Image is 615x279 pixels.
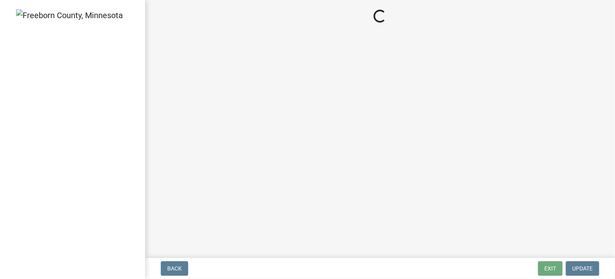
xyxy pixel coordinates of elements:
button: Back [161,261,188,276]
span: Back [167,265,182,272]
span: Update [572,265,593,272]
button: Exit [538,261,563,276]
img: Freeborn County, Minnesota [16,9,123,21]
button: Update [566,261,599,276]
